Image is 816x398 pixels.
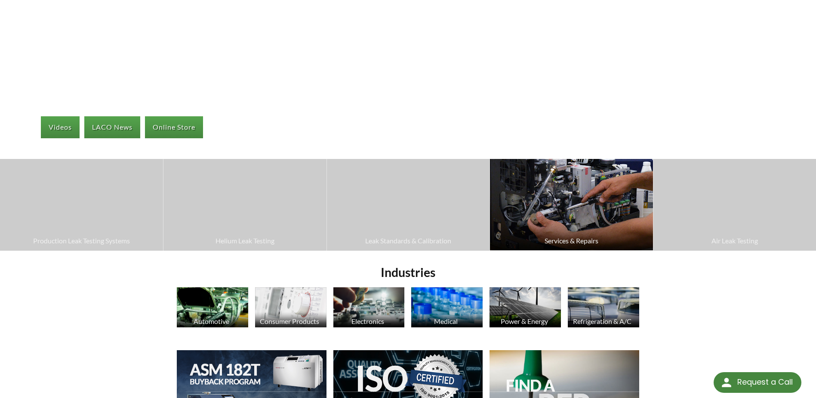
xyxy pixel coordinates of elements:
[255,287,326,327] img: Consumer Products image
[490,159,653,250] img: LACO Service image
[720,376,733,389] img: round button
[714,372,801,393] div: Request a Call
[333,287,405,327] img: Electronics image
[177,287,248,327] img: Automotive Industry image
[411,287,483,330] a: Medical Medicine Bottle image
[4,235,159,246] span: Production Leak Testing Systems
[488,317,560,325] div: Power & Energy
[568,287,639,327] img: HVAC Products image
[567,317,638,325] div: Refrigeration & A/C
[568,287,639,330] a: Refrigeration & A/C HVAC Products image
[411,287,483,327] img: Medicine Bottle image
[163,159,326,250] a: Helium Leak Testing
[490,159,653,250] a: Services & Repairs
[332,317,404,325] div: Electronics
[331,235,485,246] span: Leak Standards & Calibration
[255,287,326,330] a: Consumer Products Consumer Products image
[494,235,648,246] span: Services & Repairs
[653,159,816,250] a: Air Leak Testing
[173,264,642,280] h2: Industries
[410,317,482,325] div: Medical
[658,235,812,246] span: Air Leak Testing
[145,116,203,138] a: Online Store
[254,317,326,325] div: Consumer Products
[84,116,140,138] a: LACO News
[177,287,248,330] a: Automotive Automotive Industry image
[41,116,80,138] a: Videos
[168,235,322,246] span: Helium Leak Testing
[490,287,561,327] img: Solar Panels image
[490,287,561,330] a: Power & Energy Solar Panels image
[176,317,247,325] div: Automotive
[327,159,490,250] a: Leak Standards & Calibration
[737,372,793,392] div: Request a Call
[333,287,405,330] a: Electronics Electronics image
